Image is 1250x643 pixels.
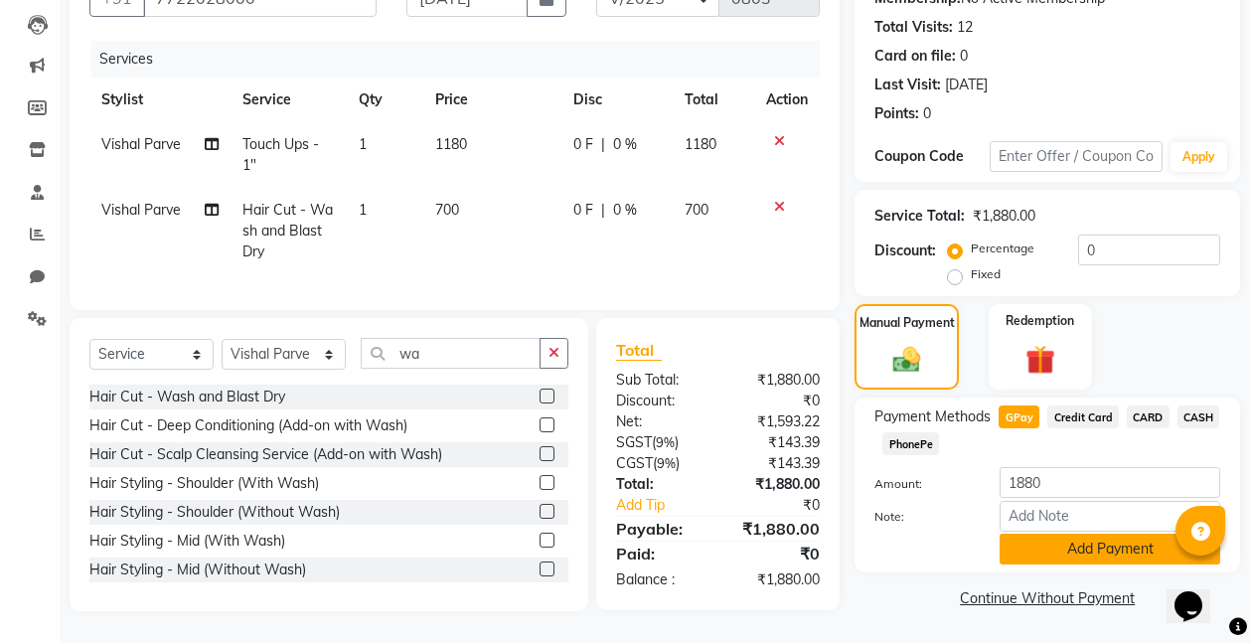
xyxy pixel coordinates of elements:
[718,432,836,453] div: ₹143.39
[601,569,718,590] div: Balance :
[601,474,718,495] div: Total:
[1016,342,1064,379] img: _gift.svg
[874,75,941,95] div: Last Visit:
[657,455,676,471] span: 9%
[923,103,931,124] div: 0
[960,46,968,67] div: 0
[874,146,990,167] div: Coupon Code
[685,201,708,219] span: 700
[601,391,718,411] div: Discount:
[561,78,674,122] th: Disc
[999,405,1039,428] span: GPay
[616,454,653,472] span: CGST
[737,495,835,516] div: ₹0
[242,201,333,260] span: Hair Cut - Wash and Blast Dry
[971,240,1034,257] label: Percentage
[91,41,835,78] div: Services
[673,78,754,122] th: Total
[874,241,936,261] div: Discount:
[347,78,424,122] th: Qty
[616,433,652,451] span: SGST
[957,17,973,38] div: 12
[601,432,718,453] div: ( )
[1167,563,1230,623] iframe: chat widget
[89,387,285,407] div: Hair Cut - Wash and Blast Dry
[613,200,637,221] span: 0 %
[945,75,988,95] div: [DATE]
[874,46,956,67] div: Card on file:
[718,517,836,541] div: ₹1,880.00
[882,432,939,455] span: PhonePe
[435,135,467,153] span: 1180
[601,453,718,474] div: ( )
[859,314,955,332] label: Manual Payment
[89,502,340,523] div: Hair Styling - Shoulder (Without Wash)
[718,370,836,391] div: ₹1,880.00
[1000,501,1220,532] input: Add Note
[601,370,718,391] div: Sub Total:
[89,444,442,465] div: Hair Cut - Scalp Cleansing Service (Add-on with Wash)
[718,542,836,565] div: ₹0
[613,134,637,155] span: 0 %
[89,415,407,436] div: Hair Cut - Deep Conditioning (Add-on with Wash)
[601,495,737,516] a: Add Tip
[89,531,285,552] div: Hair Styling - Mid (With Wash)
[874,103,919,124] div: Points:
[359,201,367,219] span: 1
[423,78,560,122] th: Price
[1000,534,1220,564] button: Add Payment
[242,135,319,174] span: Touch Ups - 1"
[89,560,306,580] div: Hair Styling - Mid (Without Wash)
[601,134,605,155] span: |
[971,265,1001,283] label: Fixed
[973,206,1035,227] div: ₹1,880.00
[859,475,985,493] label: Amount:
[601,542,718,565] div: Paid:
[1047,405,1119,428] span: Credit Card
[874,406,991,427] span: Payment Methods
[361,338,541,369] input: Search or Scan
[884,344,929,376] img: _cash.svg
[1177,405,1220,428] span: CASH
[656,434,675,450] span: 9%
[1000,467,1220,498] input: Amount
[718,391,836,411] div: ₹0
[89,78,231,122] th: Stylist
[573,134,593,155] span: 0 F
[435,201,459,219] span: 700
[685,135,716,153] span: 1180
[754,78,820,122] th: Action
[718,411,836,432] div: ₹1,593.22
[601,411,718,432] div: Net:
[718,474,836,495] div: ₹1,880.00
[616,340,662,361] span: Total
[89,473,319,494] div: Hair Styling - Shoulder (With Wash)
[601,200,605,221] span: |
[718,453,836,474] div: ₹143.39
[718,569,836,590] div: ₹1,880.00
[601,517,718,541] div: Payable:
[231,78,347,122] th: Service
[1127,405,1170,428] span: CARD
[859,508,985,526] label: Note:
[990,141,1163,172] input: Enter Offer / Coupon Code
[101,135,181,153] span: Vishal Parve
[1006,312,1074,330] label: Redemption
[874,206,965,227] div: Service Total:
[1171,142,1227,172] button: Apply
[359,135,367,153] span: 1
[874,17,953,38] div: Total Visits:
[101,201,181,219] span: Vishal Parve
[859,588,1236,609] a: Continue Without Payment
[573,200,593,221] span: 0 F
